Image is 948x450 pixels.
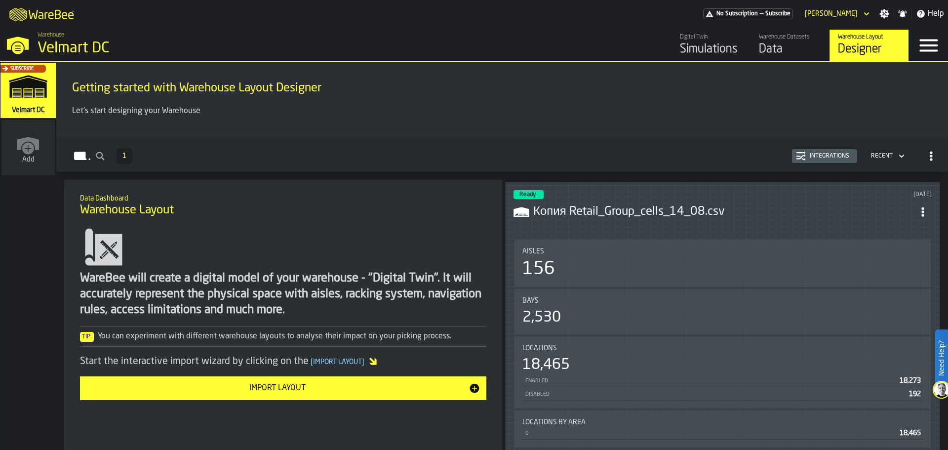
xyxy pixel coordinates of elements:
[522,418,923,426] div: Title
[750,30,829,61] a: link-to-/wh/i/f27944ef-e44e-4cb8-aca8-30c52093261f/data
[522,247,544,255] span: Aisles
[867,150,907,162] div: DropdownMenuValue-4
[909,391,921,398] span: 192
[703,8,793,19] div: Menu Subscription
[760,10,763,17] span: —
[64,70,940,105] div: title-Getting started with Warehouse Layout Designer
[838,34,901,41] div: Warehouse Layout
[524,378,896,384] div: Enabled
[936,330,947,386] label: Need Help?
[680,41,743,57] div: Simulations
[806,153,853,160] div: Integrations
[309,359,366,366] span: Import Layout
[524,391,905,398] div: Disabled
[928,8,944,20] span: Help
[86,382,469,394] div: Import Layout
[513,238,932,450] section: card-LayoutDashboardCard
[56,137,948,172] h2: button-Layouts
[739,191,932,198] div: Updated: 8/14/2025, 2:33:50 PM Created: 8/14/2025, 2:33:14 PM
[22,156,35,164] span: Add
[72,79,932,81] h2: Sub Title
[522,387,923,401] div: StatList-item-Disabled
[871,153,893,160] div: DropdownMenuValue-4
[522,426,923,440] div: StatList-item-0
[522,344,923,352] div: Title
[80,355,486,368] div: Start the interactive import wizard by clicking on the
[514,410,931,448] div: stat-Locations by Area
[522,259,555,279] div: 156
[716,10,758,17] span: No Subscription
[900,377,921,384] span: 18,273
[522,297,923,305] div: Title
[38,32,64,39] span: Warehouse
[0,63,56,120] a: link-to-/wh/i/f27944ef-e44e-4cb8-aca8-30c52093261f/simulations
[522,356,570,374] div: 18,465
[514,289,931,334] div: stat-Bays
[671,30,750,61] a: link-to-/wh/i/f27944ef-e44e-4cb8-aca8-30c52093261f/simulations
[912,8,948,20] label: button-toggle-Help
[519,192,536,198] span: Ready
[765,10,790,17] span: Subscribe
[56,62,948,137] div: ItemListCard-
[900,430,921,437] span: 18,465
[703,8,793,19] a: link-to-/wh/i/f27944ef-e44e-4cb8-aca8-30c52093261f/pricing/
[522,418,586,426] span: Locations by Area
[80,330,486,342] div: You can experiment with different warehouse layouts to analyse their impact on your picking process.
[122,153,126,160] span: 1
[829,30,908,61] a: link-to-/wh/i/f27944ef-e44e-4cb8-aca8-30c52093261f/designer
[80,332,94,342] span: Tip:
[522,309,561,327] div: 2,530
[838,41,901,57] div: Designer
[522,344,557,352] span: Locations
[513,190,544,199] div: status-3 2
[80,271,486,318] div: WareBee will create a digital model of your warehouse - "Digital Twin". It will accurately repres...
[80,376,486,400] button: button-Import Layout
[522,247,923,255] div: Title
[10,66,34,72] span: Subscribe
[522,374,923,387] div: StatList-item-Enabled
[909,30,948,61] label: button-toggle-Menu
[38,40,304,57] div: Velmart DC
[801,8,871,20] div: DropdownMenuValue-Anton Hikal
[894,9,911,19] label: button-toggle-Notifications
[80,193,486,203] h2: Sub Title
[680,34,743,41] div: Digital Twin
[514,336,931,409] div: stat-Locations
[113,148,136,164] div: ButtonLoadMore-Load More-Prev-First-Last
[362,359,364,366] span: ]
[80,203,174,218] span: Warehouse Layout
[72,81,321,96] span: Getting started with Warehouse Layout Designer
[514,240,931,287] div: stat-Aisles
[875,9,893,19] label: button-toggle-Settings
[805,10,858,18] div: DropdownMenuValue-Anton Hikal
[759,41,822,57] div: Data
[311,359,313,366] span: [
[524,430,896,437] div: 0
[72,105,932,117] p: Let's start designing your Warehouse
[1,120,55,177] a: link-to-/wh/new
[759,34,822,41] div: Warehouse Datasets
[522,297,539,305] span: Bays
[72,188,494,223] div: title-Warehouse Layout
[792,149,857,163] button: button-Integrations
[533,204,914,220] h3: Копия Retail_Group_cells_14_08.csv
